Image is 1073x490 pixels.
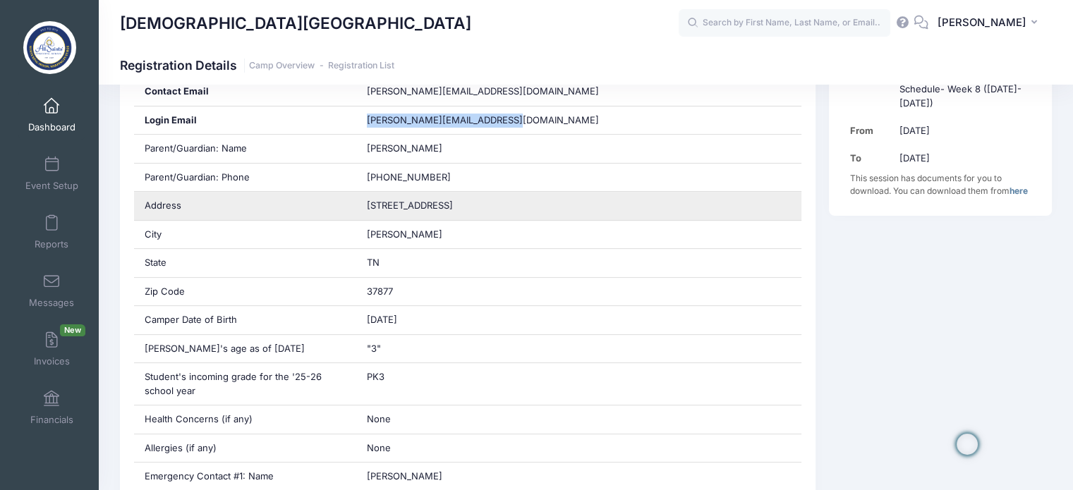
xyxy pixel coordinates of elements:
[892,62,1031,117] td: Eagle Camp- Part Time- MWF Schedule- Week 8 ([DATE]- [DATE])
[134,249,357,277] div: State
[367,286,393,297] span: 37877
[18,324,85,374] a: InvoicesNew
[367,442,391,453] span: None
[30,414,73,426] span: Financials
[18,90,85,140] a: Dashboard
[892,145,1031,172] td: [DATE]
[134,221,357,249] div: City
[25,180,78,192] span: Event Setup
[134,306,357,334] div: Camper Date of Birth
[134,164,357,192] div: Parent/Guardian: Phone
[367,85,599,97] span: [PERSON_NAME][EMAIL_ADDRESS][DOMAIN_NAME]
[134,135,357,163] div: Parent/Guardian: Name
[134,78,357,106] div: Contact Email
[249,61,315,71] a: Camp Overview
[938,15,1026,30] span: [PERSON_NAME]
[367,114,599,128] span: [PERSON_NAME][EMAIL_ADDRESS][DOMAIN_NAME]
[328,61,394,71] a: Registration List
[850,172,1031,197] div: This session has documents for you to download. You can download them from
[18,383,85,432] a: Financials
[367,413,391,424] span: None
[367,371,384,382] span: PK3
[134,278,357,306] div: Zip Code
[1010,185,1028,196] a: here
[679,9,890,37] input: Search by First Name, Last Name, or Email...
[367,171,451,183] span: [PHONE_NUMBER]
[34,355,70,367] span: Invoices
[367,257,380,268] span: TN
[367,142,442,154] span: [PERSON_NAME]
[367,314,397,325] span: [DATE]
[28,121,75,133] span: Dashboard
[134,335,357,363] div: [PERSON_NAME]'s age as of [DATE]
[29,297,74,309] span: Messages
[120,58,394,73] h1: Registration Details
[134,405,357,434] div: Health Concerns (if any)
[18,207,85,257] a: Reports
[134,192,357,220] div: Address
[134,363,357,405] div: Student's incoming grade for the '25-26 school year
[850,117,893,145] td: From
[120,7,471,39] h1: [DEMOGRAPHIC_DATA][GEOGRAPHIC_DATA]
[850,145,893,172] td: To
[928,7,1052,39] button: [PERSON_NAME]
[35,238,68,250] span: Reports
[367,228,442,240] span: [PERSON_NAME]
[850,62,893,117] td: Session
[18,149,85,198] a: Event Setup
[892,117,1031,145] td: [DATE]
[60,324,85,336] span: New
[367,200,453,211] span: [STREET_ADDRESS]
[134,106,357,135] div: Login Email
[367,470,442,482] span: [PERSON_NAME]
[18,266,85,315] a: Messages
[23,21,76,74] img: All Saints' Episcopal School
[134,434,357,463] div: Allergies (if any)
[367,343,381,354] span: "3"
